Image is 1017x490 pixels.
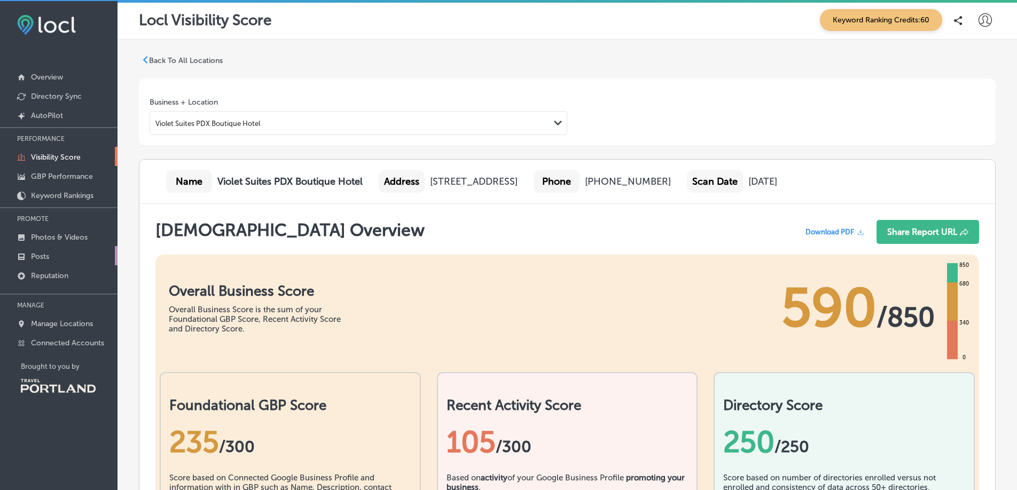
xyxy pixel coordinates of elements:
h2: Directory Score [723,397,965,414]
button: Share Report URL [877,220,979,244]
b: activity [481,473,507,483]
p: Brought to you by [21,362,118,370]
div: Phone [534,170,580,193]
div: Address [379,170,425,193]
p: Posts [31,252,49,261]
div: Overall Business Score is the sum of your Foundational GBP Score, Recent Activity Score and Direc... [169,305,356,334]
div: 0 [960,353,968,362]
span: / 300 [219,437,255,456]
span: Keyword Ranking Credits: 60 [820,9,942,31]
p: Visibility Score [31,153,81,162]
span: /300 [496,437,531,456]
div: Violet Suites PDX Boutique Hotel [155,119,260,127]
div: 105 [447,424,689,460]
p: Reputation [31,271,68,280]
span: 590 [781,276,877,340]
span: / 850 [877,301,935,333]
img: Travel Portland [21,379,96,393]
span: Download PDF [805,228,854,236]
img: fda3e92497d09a02dc62c9cd864e3231.png [17,15,76,35]
p: Connected Accounts [31,338,104,347]
div: [DATE] [748,176,777,187]
p: Keyword Rankings [31,191,93,200]
p: Photos & Videos [31,233,88,242]
span: /250 [775,437,809,456]
h2: Recent Activity Score [447,397,689,414]
h2: Foundational GBP Score [169,397,411,414]
div: [PHONE_NUMBER] [585,176,671,187]
div: 850 [957,261,971,270]
p: Locl Visibility Score [139,11,272,29]
p: Overview [31,73,63,82]
h1: [DEMOGRAPHIC_DATA] Overview [155,220,425,249]
p: GBP Performance [31,172,93,181]
label: Business + Location [150,98,218,107]
p: Manage Locations [31,319,93,328]
p: Directory Sync [31,92,82,101]
div: Name [166,170,212,193]
p: AutoPilot [31,111,63,120]
div: 340 [957,319,971,327]
b: Violet Suites PDX Boutique Hotel [217,176,363,187]
div: 250 [723,424,965,460]
div: 235 [169,424,411,460]
div: Scan Date [687,170,743,193]
h1: Overall Business Score [169,283,356,299]
div: 680 [957,280,971,288]
p: Back To All Locations [149,56,223,65]
div: [STREET_ADDRESS] [430,176,518,187]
